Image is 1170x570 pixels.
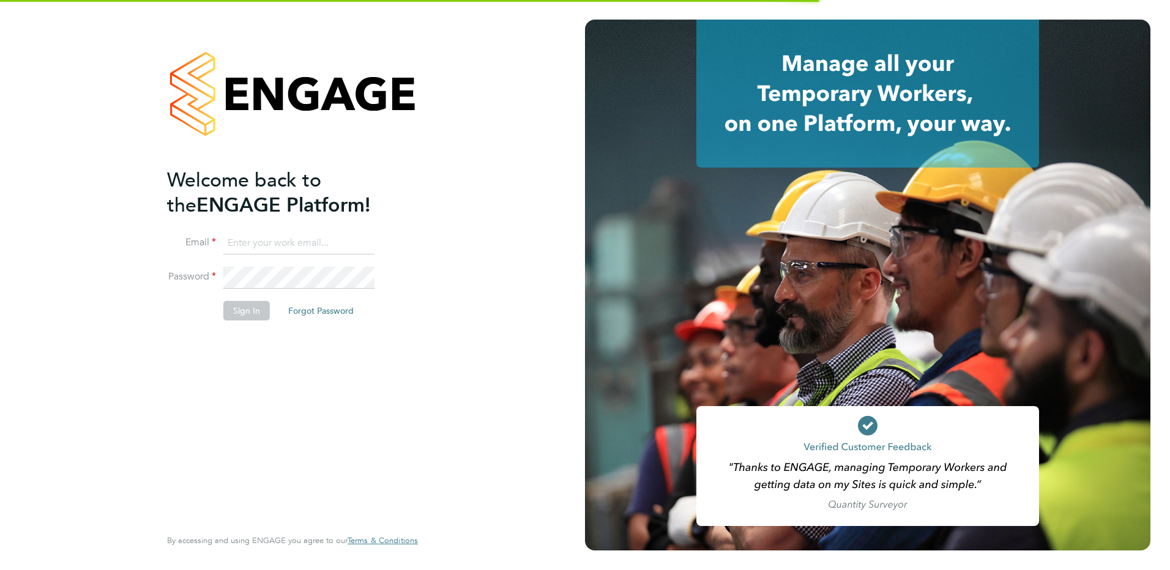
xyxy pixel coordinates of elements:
[167,168,406,218] h2: ENGAGE Platform!
[223,301,270,320] button: Sign In
[167,535,418,546] span: By accessing and using ENGAGE you agree to our
[167,270,216,283] label: Password
[167,236,216,249] label: Email
[223,232,374,254] input: Enter your work email...
[167,168,321,217] span: Welcome back to the
[348,536,418,546] a: Terms & Conditions
[278,301,363,320] button: Forgot Password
